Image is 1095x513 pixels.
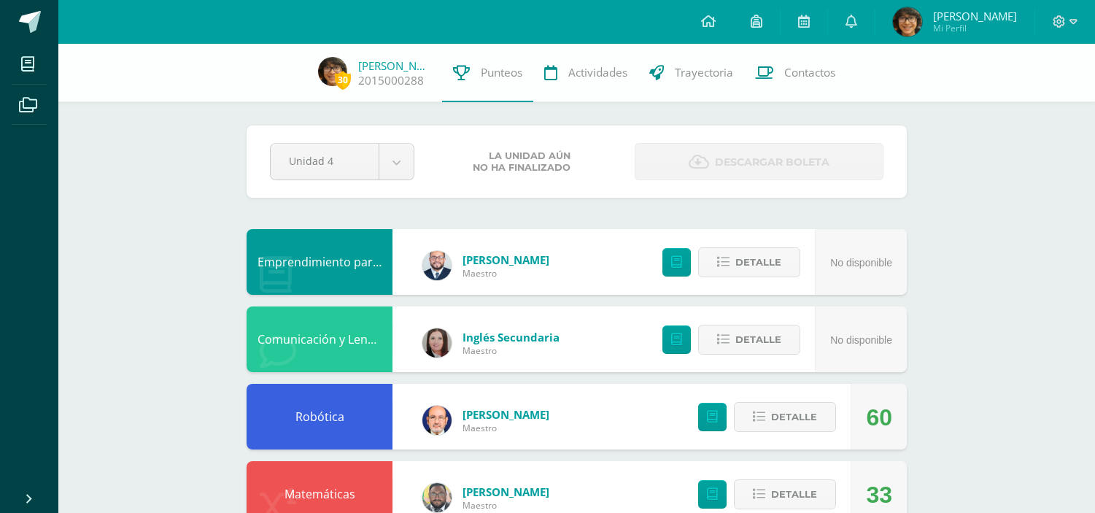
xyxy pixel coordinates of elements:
[744,44,846,102] a: Contactos
[463,407,549,422] span: [PERSON_NAME]
[442,44,533,102] a: Punteos
[533,44,638,102] a: Actividades
[247,384,392,450] div: Robótica
[866,385,892,450] div: 60
[735,249,781,276] span: Detalle
[335,71,351,89] span: 30
[463,330,560,344] span: Inglés Secundaria
[933,22,1017,34] span: Mi Perfil
[422,483,452,512] img: 712781701cd376c1a616437b5c60ae46.png
[247,229,392,295] div: Emprendimiento para la Productividad
[463,252,549,267] span: [PERSON_NAME]
[422,406,452,435] img: 6b7a2a75a6c7e6282b1a1fdce061224c.png
[422,328,452,358] img: 8af0450cf43d44e38c4a1497329761f3.png
[933,9,1017,23] span: [PERSON_NAME]
[463,344,560,357] span: Maestro
[422,251,452,280] img: eaa624bfc361f5d4e8a554d75d1a3cf6.png
[734,479,836,509] button: Detalle
[463,422,549,434] span: Maestro
[698,247,800,277] button: Detalle
[675,65,733,80] span: Trayectoria
[830,334,892,346] span: No disponible
[358,58,431,73] a: [PERSON_NAME]
[289,144,360,178] span: Unidad 4
[271,144,414,180] a: Unidad 4
[463,499,549,512] span: Maestro
[318,57,347,86] img: 4eb4fd2c4d5ca0361bd25a1735ef3642.png
[473,150,570,174] span: La unidad aún no ha finalizado
[734,402,836,432] button: Detalle
[638,44,744,102] a: Trayectoria
[358,73,424,88] a: 2015000288
[698,325,800,355] button: Detalle
[784,65,835,80] span: Contactos
[463,485,549,499] span: [PERSON_NAME]
[735,326,781,353] span: Detalle
[568,65,627,80] span: Actividades
[893,7,922,36] img: 4eb4fd2c4d5ca0361bd25a1735ef3642.png
[771,481,817,508] span: Detalle
[247,306,392,372] div: Comunicación y Lenguaje, Idioma Extranjero Inglés
[715,144,829,180] span: Descargar boleta
[463,267,549,279] span: Maestro
[830,257,892,269] span: No disponible
[771,404,817,431] span: Detalle
[481,65,522,80] span: Punteos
